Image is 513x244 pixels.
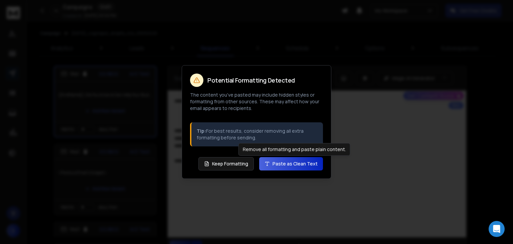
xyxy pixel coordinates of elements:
[207,77,295,83] h2: Potential Formatting Detected
[238,143,350,156] div: Remove all formatting and paste plain content.
[489,221,505,237] div: Open Intercom Messenger
[197,128,206,134] strong: Tip:
[198,157,254,170] button: Keep Formatting
[190,92,323,112] p: The content you've pasted may include hidden styles or formatting from other sources. These may a...
[259,157,323,170] button: Paste as Clean Text
[197,128,318,141] p: For best results, consider removing all extra formatting before sending.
